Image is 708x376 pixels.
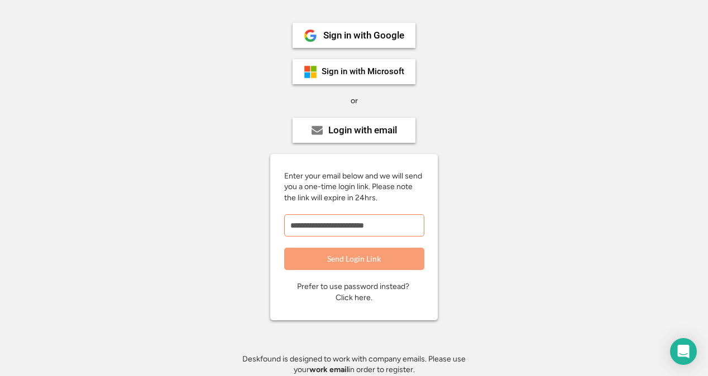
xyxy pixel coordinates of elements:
[297,281,411,303] div: Prefer to use password instead? Click here.
[304,29,317,42] img: 1024px-Google__G__Logo.svg.png
[309,365,348,374] strong: work email
[670,338,697,365] div: Open Intercom Messenger
[351,95,358,107] div: or
[304,65,317,79] img: ms-symbollockup_mssymbol_19.png
[284,248,424,270] button: Send Login Link
[322,68,404,76] div: Sign in with Microsoft
[328,126,397,135] div: Login with email
[323,31,404,40] div: Sign in with Google
[228,354,480,375] div: Deskfound is designed to work with company emails. Please use your in order to register.
[284,171,424,204] div: Enter your email below and we will send you a one-time login link. Please note the link will expi...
